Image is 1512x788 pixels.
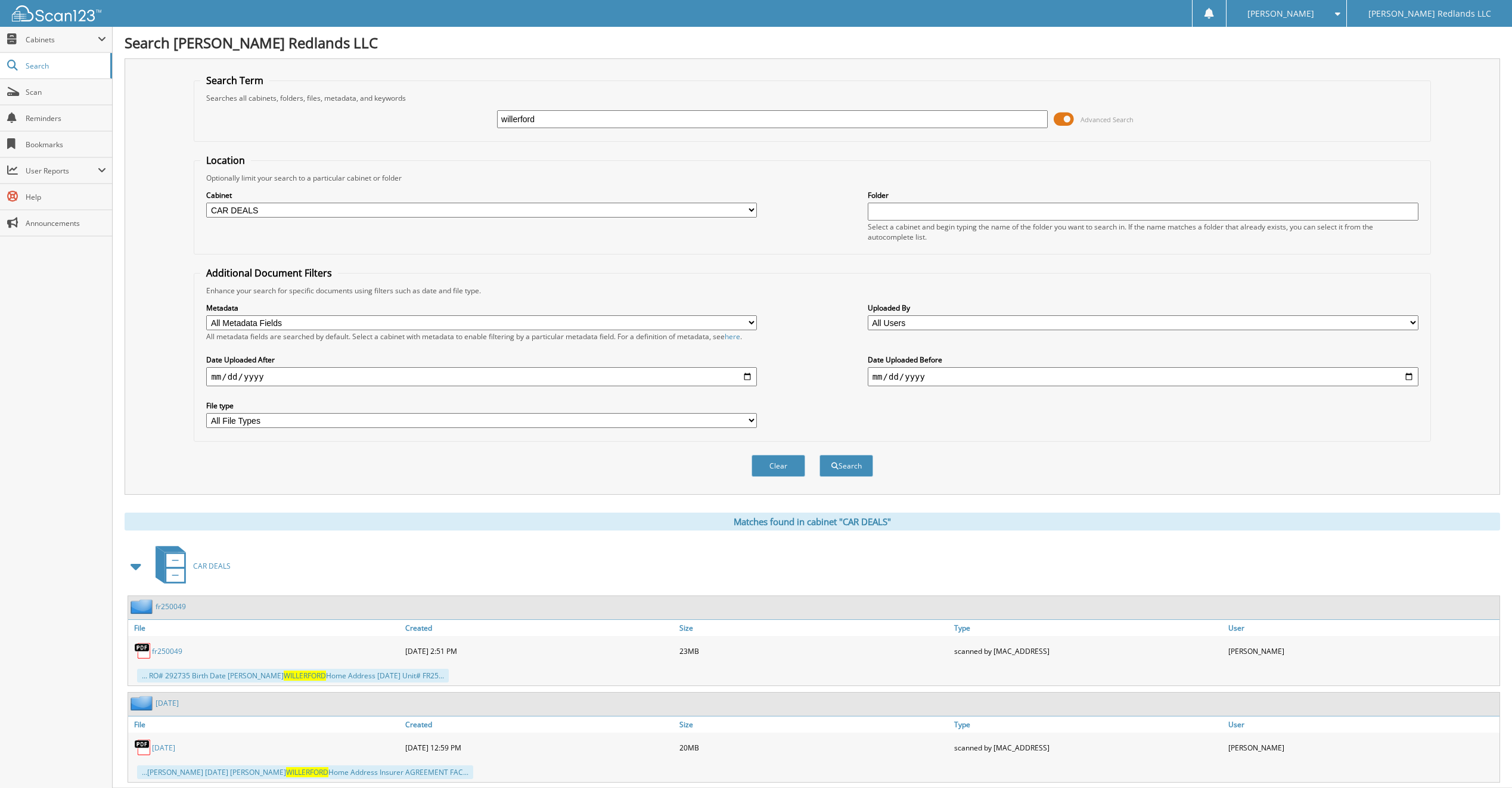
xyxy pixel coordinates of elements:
span: User Reports [26,166,98,176]
a: Size [676,620,951,636]
img: scan123-logo-white.svg [12,5,101,21]
span: Cabinets [26,35,98,45]
div: ... RO# 292735 Birth Date [PERSON_NAME] Home Address [DATE] Unit# FR25... [137,669,449,682]
div: [DATE] 2:51 PM [402,639,676,663]
span: Scan [26,87,106,97]
a: Created [402,716,676,733]
label: Folder [868,190,1418,200]
div: Enhance your search for specific documents using filters such as date and file type. [200,286,1424,296]
span: Bookmarks [26,139,106,150]
a: fr250049 [152,646,182,656]
a: Type [951,716,1225,733]
label: Date Uploaded After [206,355,757,365]
a: Created [402,620,676,636]
div: 23MB [676,639,951,663]
legend: Search Term [200,74,269,87]
label: Metadata [206,303,757,313]
img: folder2.png [131,599,156,614]
a: Type [951,620,1225,636]
div: [PERSON_NAME] [1225,639,1499,663]
div: 20MB [676,736,951,759]
div: scanned by [MAC_ADDRESS] [951,736,1225,759]
h1: Search [PERSON_NAME] Redlands LLC [125,33,1500,52]
a: [DATE] [152,743,175,753]
div: Optionally limit your search to a particular cabinet or folder [200,173,1424,183]
input: end [868,367,1418,386]
a: File [128,620,402,636]
a: CAR DEALS [148,542,231,590]
label: File type [206,401,757,411]
span: CAR DEALS [193,561,231,571]
a: here [725,331,740,342]
img: PDF.png [134,739,152,756]
div: All metadata fields are searched by default. Select a cabinet with metadata to enable filtering b... [206,331,757,342]
span: [PERSON_NAME] [1247,10,1314,17]
div: scanned by [MAC_ADDRESS] [951,639,1225,663]
span: Search [26,61,104,71]
div: [DATE] 12:59 PM [402,736,676,759]
a: User [1225,716,1499,733]
span: Help [26,192,106,202]
div: Matches found in cabinet "CAR DEALS" [125,513,1500,530]
input: start [206,367,757,386]
span: WILLERFORD [286,767,328,777]
button: Search [819,455,873,477]
label: Cabinet [206,190,757,200]
img: PDF.png [134,642,152,660]
div: [PERSON_NAME] [1225,736,1499,759]
span: WILLERFORD [284,671,326,681]
a: File [128,716,402,733]
div: Searches all cabinets, folders, files, metadata, and keywords [200,93,1424,103]
a: Size [676,716,951,733]
legend: Location [200,154,251,167]
a: fr250049 [156,601,186,612]
a: [DATE] [156,698,179,708]
button: Clear [752,455,805,477]
label: Date Uploaded Before [868,355,1418,365]
span: Announcements [26,218,106,228]
span: Reminders [26,113,106,123]
legend: Additional Document Filters [200,266,338,280]
div: Select a cabinet and begin typing the name of the folder you want to search in. If the name match... [868,222,1418,242]
img: folder2.png [131,696,156,711]
span: [PERSON_NAME] Redlands LLC [1368,10,1491,17]
a: User [1225,620,1499,636]
span: Advanced Search [1081,115,1134,124]
label: Uploaded By [868,303,1418,313]
div: ...[PERSON_NAME] [DATE] [PERSON_NAME] Home Address Insurer AGREEMENT FAC... [137,765,473,779]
